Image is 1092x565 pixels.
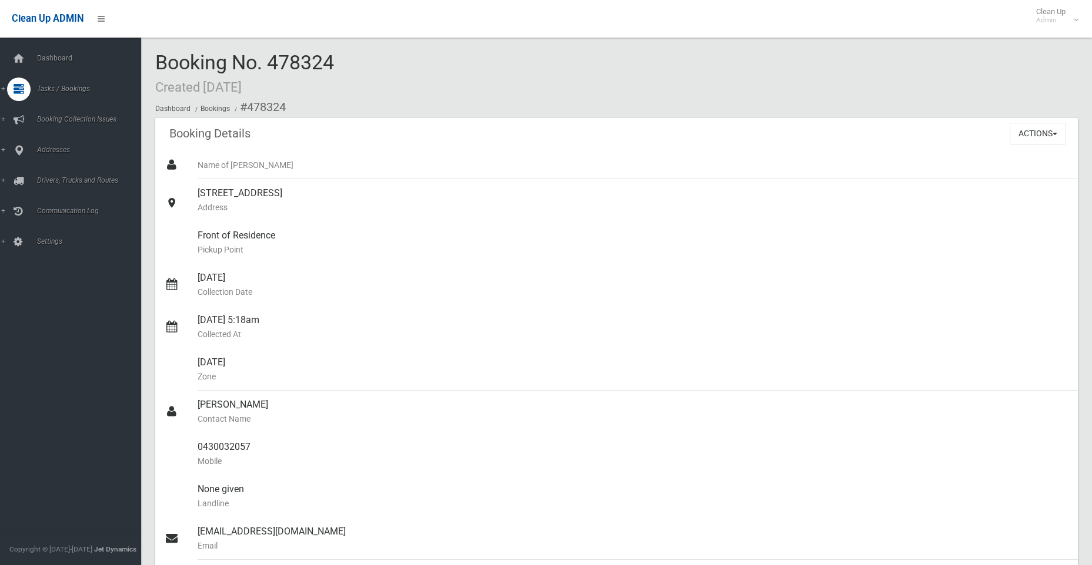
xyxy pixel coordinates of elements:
[34,115,150,123] span: Booking Collection Issues
[201,105,230,113] a: Bookings
[198,412,1068,426] small: Contact Name
[155,122,265,145] header: Booking Details
[155,79,242,95] small: Created [DATE]
[34,237,150,245] span: Settings
[232,96,286,118] li: #478324
[34,207,150,215] span: Communication Log
[1030,7,1077,25] span: Clean Up
[198,369,1068,384] small: Zone
[198,285,1068,299] small: Collection Date
[34,85,150,93] span: Tasks / Bookings
[198,433,1068,475] div: 0430032057
[198,454,1068,468] small: Mobile
[12,13,84,24] span: Clean Up ADMIN
[198,327,1068,341] small: Collected At
[198,306,1068,348] div: [DATE] 5:18am
[155,105,191,113] a: Dashboard
[198,391,1068,433] div: [PERSON_NAME]
[198,179,1068,221] div: [STREET_ADDRESS]
[198,243,1068,257] small: Pickup Point
[34,146,150,154] span: Addresses
[155,517,1078,560] a: [EMAIL_ADDRESS][DOMAIN_NAME]Email
[198,264,1068,306] div: [DATE]
[94,545,136,553] strong: Jet Dynamics
[155,51,334,96] span: Booking No. 478324
[198,348,1068,391] div: [DATE]
[198,221,1068,264] div: Front of Residence
[198,200,1068,214] small: Address
[198,539,1068,553] small: Email
[9,545,92,553] span: Copyright © [DATE]-[DATE]
[198,475,1068,517] div: None given
[198,158,1068,172] small: Name of [PERSON_NAME]
[34,54,150,62] span: Dashboard
[198,496,1068,510] small: Landline
[1010,123,1066,144] button: Actions
[198,517,1068,560] div: [EMAIL_ADDRESS][DOMAIN_NAME]
[1036,16,1066,25] small: Admin
[34,176,150,184] span: Drivers, Trucks and Routes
